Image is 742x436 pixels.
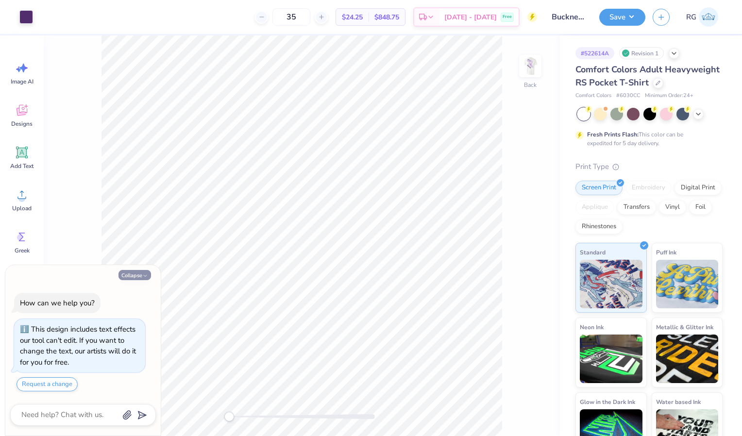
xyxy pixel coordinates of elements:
span: $848.75 [374,12,399,22]
div: Vinyl [659,200,686,215]
div: Print Type [575,161,723,172]
div: Transfers [617,200,656,215]
span: Image AI [11,78,34,85]
div: Accessibility label [224,412,234,421]
span: Minimum Order: 24 + [645,92,693,100]
div: Back [524,81,537,89]
span: Upload [12,204,32,212]
span: Puff Ink [656,247,676,257]
input: – – [272,8,310,26]
span: Add Text [10,162,34,170]
a: RG [682,7,723,27]
div: Digital Print [675,181,722,195]
span: Water based Ink [656,397,701,407]
span: [DATE] - [DATE] [444,12,497,22]
span: Comfort Colors Adult Heavyweight RS Pocket T-Shirt [575,64,720,88]
div: Revision 1 [619,47,664,59]
div: This design includes text effects our tool can't edit. If you want to change the text, our artist... [20,324,136,367]
div: Screen Print [575,181,623,195]
div: Embroidery [625,181,672,195]
div: How can we help you? [20,298,95,308]
span: Comfort Colors [575,92,611,100]
img: Standard [580,260,642,308]
span: Free [503,14,512,20]
span: RG [686,12,696,23]
button: Save [599,9,645,26]
span: Glow in the Dark Ink [580,397,635,407]
span: Standard [580,247,606,257]
button: Collapse [118,270,151,280]
span: Metallic & Glitter Ink [656,322,713,332]
div: # 522614A [575,47,614,59]
div: This color can be expedited for 5 day delivery. [587,130,707,148]
div: Rhinestones [575,219,623,234]
img: Puff Ink [656,260,719,308]
span: Designs [11,120,33,128]
div: Foil [689,200,712,215]
strong: Fresh Prints Flash: [587,131,639,138]
span: Greek [15,247,30,254]
input: Untitled Design [544,7,592,27]
img: Neon Ink [580,335,642,383]
div: Applique [575,200,614,215]
span: $24.25 [342,12,363,22]
img: Rinah Gallo [699,7,718,27]
img: Metallic & Glitter Ink [656,335,719,383]
span: Neon Ink [580,322,604,332]
img: Back [521,56,540,76]
button: Request a change [17,377,78,391]
span: # 6030CC [616,92,640,100]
